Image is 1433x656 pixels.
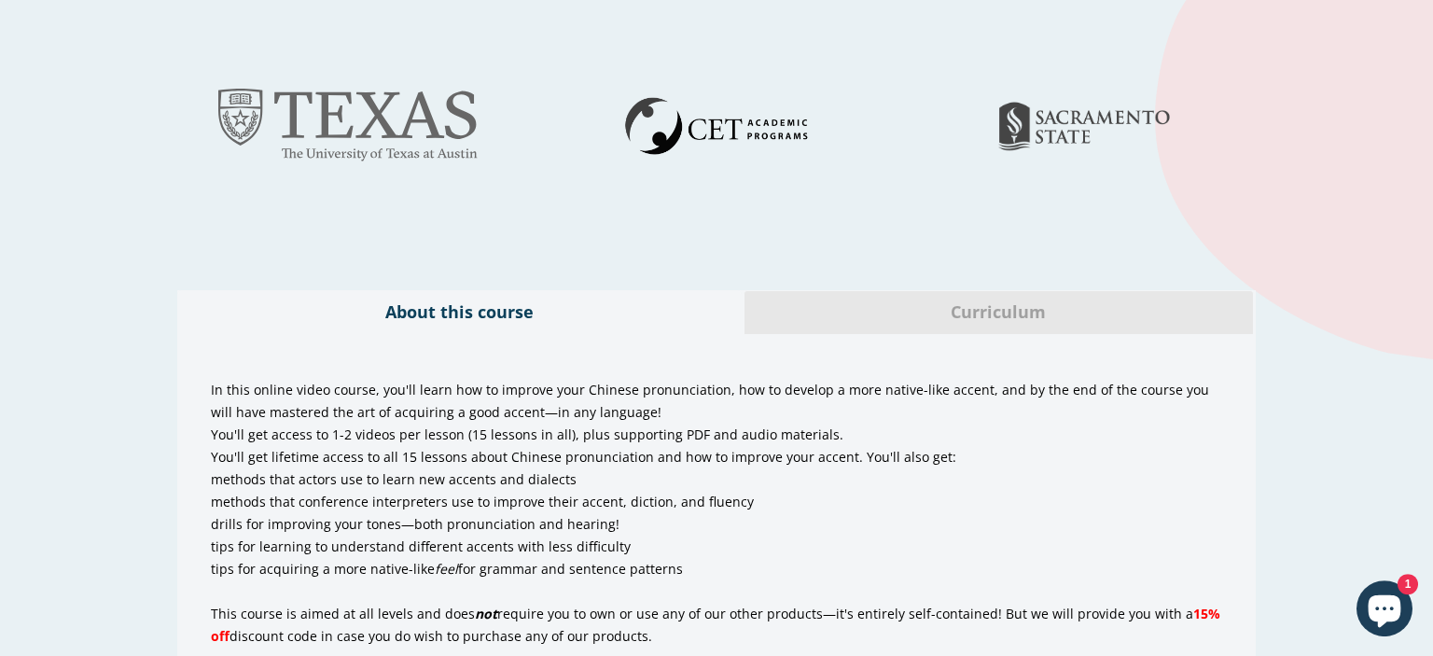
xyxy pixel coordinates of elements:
[758,300,1240,325] span: Curriculum
[211,493,754,510] span: methods that conference interpreters use to improve their accent, diction, and fluency
[211,426,843,443] span: You'll get access to 1-2 videos per lesson (15 lessons in all), plus supporting PDF and audio mat...
[435,560,458,578] em: feel
[211,470,577,488] span: methods that actors use to learn new accents and dialects
[211,605,1220,645] span: This course is aimed at all levels and does require you to own or use any of our other products—i...
[211,448,956,466] span: You'll get lifetime access to all 15 lessons about Chinese pronunciation and how to improve your ...
[1351,580,1418,641] inbox-online-store-chat: Shopify online store chat
[192,300,727,325] span: About this course
[211,560,683,578] span: tips for acquiring a more native-like for grammar and sentence patterns
[211,605,1220,645] strong: 15% off
[211,381,1209,421] span: In this online video course, you'll learn how to improve your Chinese pronunciation, how to devel...
[475,605,497,622] strong: not
[211,515,619,533] span: drills for improving your tones—both pronunciation and hearing!
[211,537,631,555] span: tips for learning to understand different accents with less difficulty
